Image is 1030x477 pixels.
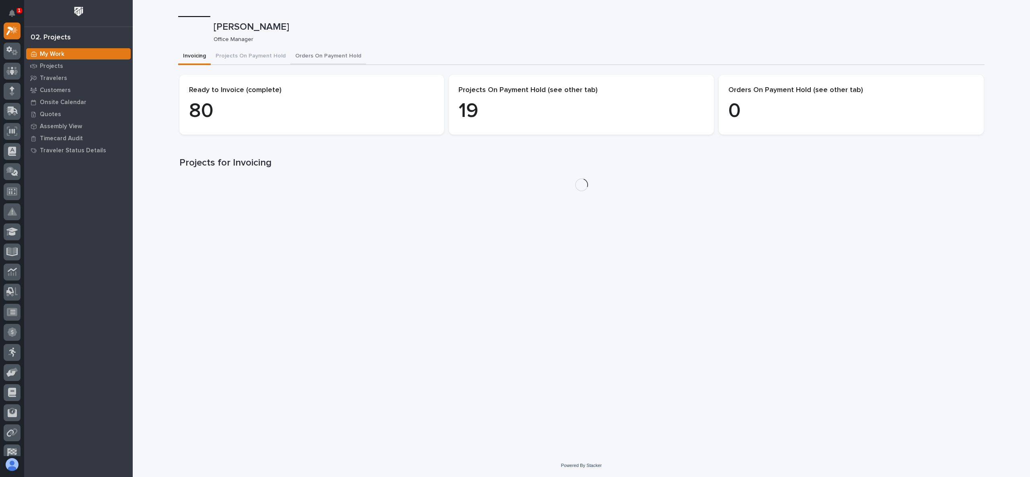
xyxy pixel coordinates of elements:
[40,111,61,118] p: Quotes
[24,108,133,120] a: Quotes
[71,4,86,19] img: Workspace Logo
[290,48,366,65] button: Orders On Payment Hold
[24,84,133,96] a: Customers
[40,63,63,70] p: Projects
[561,463,602,468] a: Powered By Stacker
[178,48,211,65] button: Invoicing
[458,99,704,123] p: 19
[24,132,133,144] a: Timecard Audit
[40,147,106,154] p: Traveler Status Details
[214,36,978,43] p: Office Manager
[179,157,984,169] h1: Projects for Invoicing
[189,86,435,95] p: Ready to Invoice (complete)
[24,144,133,156] a: Traveler Status Details
[189,99,435,123] p: 80
[728,86,974,95] p: Orders On Payment Hold (see other tab)
[4,456,21,473] button: users-avatar
[728,99,974,123] p: 0
[40,75,67,82] p: Travelers
[40,123,82,130] p: Assembly View
[214,21,981,33] p: [PERSON_NAME]
[24,72,133,84] a: Travelers
[24,60,133,72] a: Projects
[24,96,133,108] a: Onsite Calendar
[18,8,21,13] p: 1
[24,120,133,132] a: Assembly View
[458,86,704,95] p: Projects On Payment Hold (see other tab)
[40,99,86,106] p: Onsite Calendar
[40,135,83,142] p: Timecard Audit
[31,33,71,42] div: 02. Projects
[211,48,290,65] button: Projects On Payment Hold
[24,48,133,60] a: My Work
[40,51,64,58] p: My Work
[40,87,71,94] p: Customers
[4,5,21,22] button: Notifications
[10,10,21,23] div: Notifications1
